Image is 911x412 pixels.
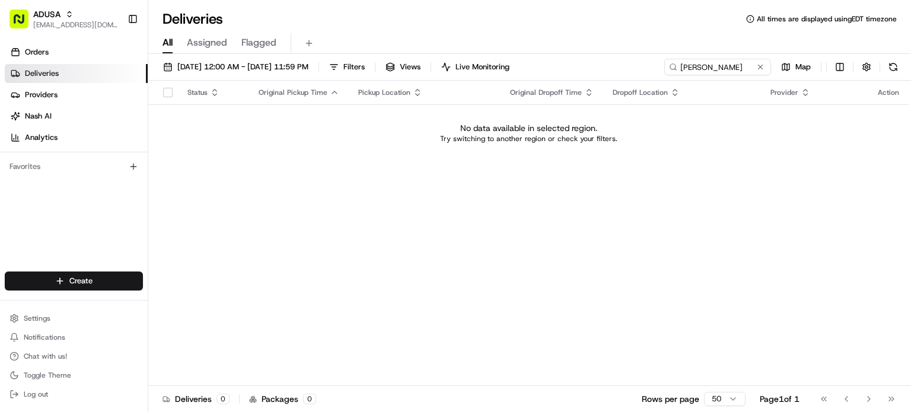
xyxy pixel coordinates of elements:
a: Orders [5,43,148,62]
div: Action [878,88,899,97]
span: Live Monitoring [455,62,509,72]
p: Try switching to another region or check your filters. [440,134,617,143]
span: Flagged [241,36,276,50]
button: Create [5,272,143,290]
span: Settings [24,314,50,323]
div: Favorites [5,157,143,176]
span: Notifications [24,333,65,342]
button: Views [380,59,426,75]
input: Type to search [664,59,771,75]
span: Filters [343,62,365,72]
span: Views [400,62,421,72]
span: [DATE] 12:00 AM - [DATE] 11:59 PM [177,62,308,72]
div: Deliveries [163,393,230,405]
h1: Deliveries [163,9,223,28]
span: Deliveries [25,68,59,79]
span: Pickup Location [358,88,410,97]
span: Original Pickup Time [259,88,327,97]
a: Deliveries [5,64,148,83]
div: 0 [303,394,316,404]
span: Provider [770,88,798,97]
a: Analytics [5,128,148,147]
button: Live Monitoring [436,59,515,75]
div: 0 [216,394,230,404]
span: Analytics [25,132,58,143]
a: Nash AI [5,107,148,126]
span: Orders [25,47,49,58]
button: Refresh [885,59,902,75]
button: Toggle Theme [5,367,143,384]
button: Chat with us! [5,348,143,365]
span: All [163,36,173,50]
button: Filters [324,59,370,75]
span: Status [187,88,208,97]
button: ADUSA[EMAIL_ADDRESS][DOMAIN_NAME] [5,5,123,33]
span: Original Dropoff Time [510,88,582,97]
span: Map [795,62,811,72]
button: Map [776,59,816,75]
button: Notifications [5,329,143,346]
button: [DATE] 12:00 AM - [DATE] 11:59 PM [158,59,314,75]
button: Log out [5,386,143,403]
span: Toggle Theme [24,371,71,380]
span: Log out [24,389,48,399]
div: Page 1 of 1 [760,393,799,405]
button: ADUSA [33,8,60,20]
span: Chat with us! [24,352,67,361]
span: All times are displayed using EDT timezone [757,14,897,24]
span: Assigned [187,36,227,50]
span: Providers [25,90,58,100]
button: [EMAIL_ADDRESS][DOMAIN_NAME] [33,20,118,30]
p: No data available in selected region. [460,122,597,134]
span: Nash AI [25,111,52,122]
div: Packages [249,393,316,405]
span: Create [69,276,93,286]
a: Providers [5,85,148,104]
p: Rows per page [642,393,699,405]
span: Dropoff Location [613,88,668,97]
button: Settings [5,310,143,327]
